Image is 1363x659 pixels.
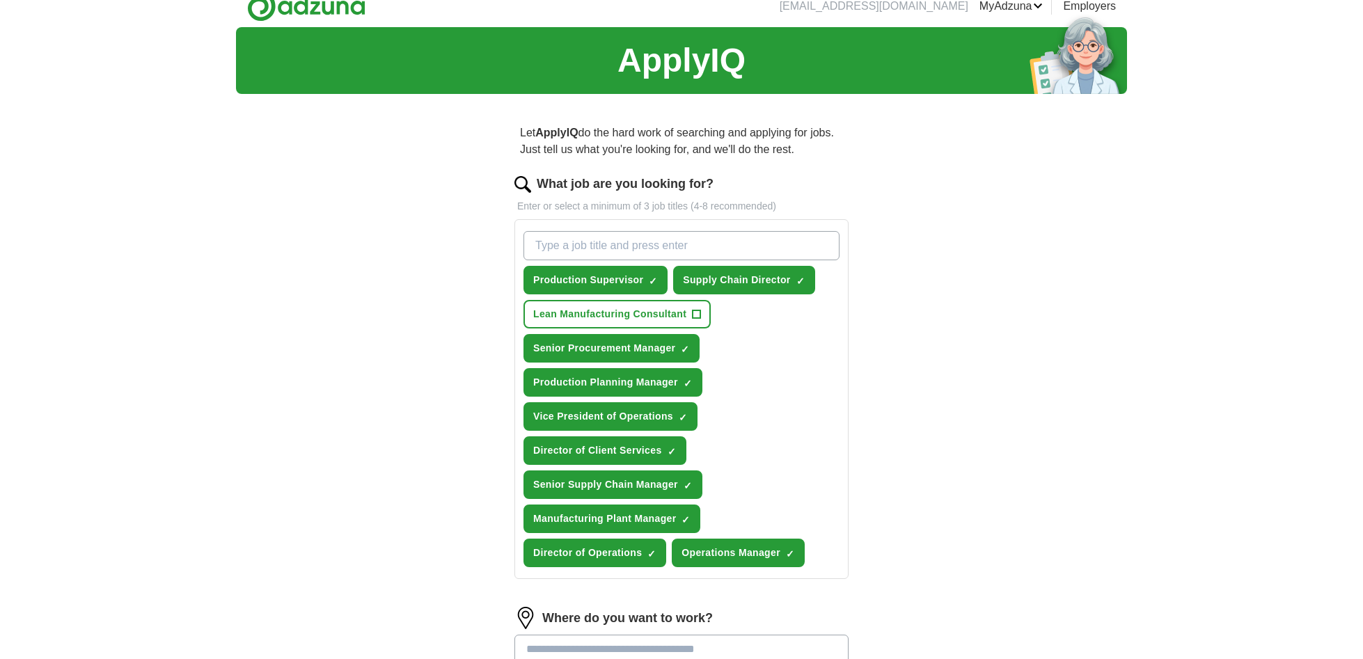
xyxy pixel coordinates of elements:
[523,300,711,328] button: Lean Manufacturing Consultant
[533,375,678,390] span: Production Planning Manager
[523,231,840,260] input: Type a job title and press enter
[533,546,642,560] span: Director of Operations
[679,412,687,423] span: ✓
[681,546,780,560] span: Operations Manager
[523,505,700,533] button: Manufacturing Plant Manager✓
[681,514,690,525] span: ✓
[796,276,805,287] span: ✓
[617,35,746,86] h1: ApplyIQ
[533,511,676,526] span: Manufacturing Plant Manager
[533,477,678,492] span: Senior Supply Chain Manager
[786,548,794,559] span: ✓
[672,539,805,567] button: Operations Manager✓
[523,436,686,465] button: Director of Client Services✓
[647,548,656,559] span: ✓
[673,266,814,294] button: Supply Chain Director✓
[514,176,531,193] img: search.png
[523,266,668,294] button: Production Supervisor✓
[542,609,713,628] label: Where do you want to work?
[668,446,676,457] span: ✓
[684,378,692,389] span: ✓
[533,443,662,458] span: Director of Client Services
[533,409,673,424] span: Vice President of Operations
[649,276,657,287] span: ✓
[514,119,849,164] p: Let do the hard work of searching and applying for jobs. Just tell us what you're looking for, an...
[535,127,578,138] strong: ApplyIQ
[523,470,702,499] button: Senior Supply Chain Manager✓
[533,307,686,321] span: Lean Manufacturing Consultant
[523,539,666,567] button: Director of Operations✓
[533,273,643,287] span: Production Supervisor
[537,175,714,193] label: What job are you looking for?
[523,368,702,397] button: Production Planning Manager✓
[514,607,537,629] img: location.png
[681,344,689,355] span: ✓
[523,334,700,363] button: Senior Procurement Manager✓
[533,341,675,356] span: Senior Procurement Manager
[514,199,849,214] p: Enter or select a minimum of 3 job titles (4-8 recommended)
[523,402,698,431] button: Vice President of Operations✓
[683,273,790,287] span: Supply Chain Director
[684,480,692,491] span: ✓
